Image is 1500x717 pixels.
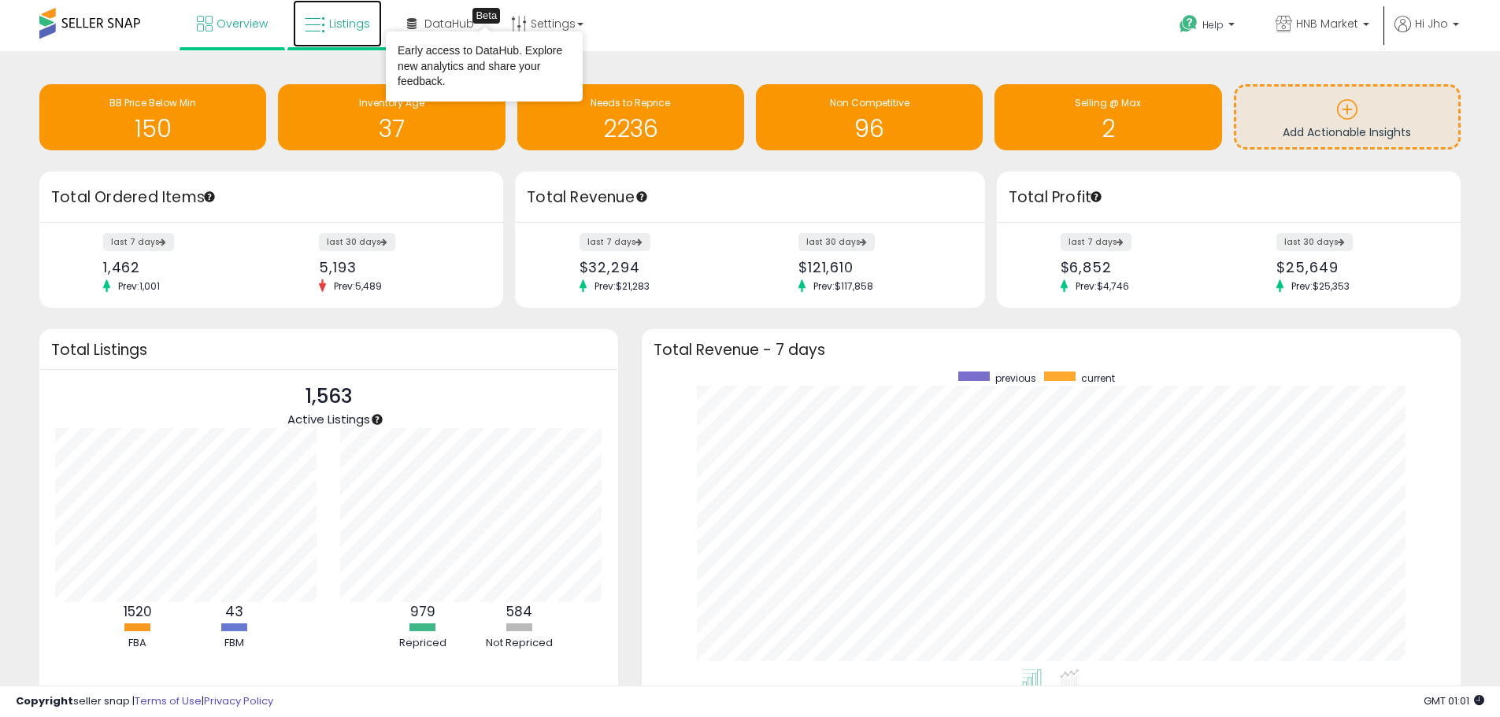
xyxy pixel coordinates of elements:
a: Add Actionable Insights [1236,87,1458,147]
span: 2025-10-6 01:01 GMT [1424,693,1484,708]
label: last 7 days [103,233,174,251]
b: 1520 [124,602,152,621]
span: Listings [329,16,370,31]
div: Tooltip anchor [635,190,649,204]
span: Needs to Reprice [591,96,670,109]
a: Hi Jho [1394,16,1459,51]
span: Prev: $21,283 [587,279,657,293]
div: seller snap | | [16,694,273,709]
b: 584 [506,602,532,621]
span: Active Listings [287,411,370,427]
span: BB Price Below Min [109,96,196,109]
span: Prev: 5,489 [326,279,390,293]
div: $25,649 [1276,259,1433,275]
div: Tooltip anchor [202,190,217,204]
b: 43 [225,602,243,621]
b: 979 [410,602,435,621]
div: FBM [187,636,282,651]
a: Privacy Policy [204,693,273,708]
strong: Copyright [16,693,73,708]
div: Tooltip anchor [1089,190,1103,204]
h3: Total Listings [51,344,606,356]
div: $6,852 [1061,259,1217,275]
a: Help [1167,2,1250,51]
h1: 37 [286,116,497,142]
div: Tooltip anchor [472,8,500,24]
span: previous [995,371,1036,385]
i: Get Help [1179,14,1198,34]
div: $121,610 [798,259,957,275]
span: Prev: $25,353 [1283,279,1357,293]
div: 5,193 [319,259,476,275]
span: current [1081,371,1115,385]
a: Selling @ Max 2 [994,84,1221,150]
a: Inventory Age 37 [278,84,505,150]
div: Early access to DataHub. Explore new analytics and share your feedback. [398,43,571,90]
label: last 7 days [1061,233,1131,251]
a: BB Price Below Min 150 [39,84,266,150]
span: Overview [217,16,268,31]
div: Tooltip anchor [370,412,384,427]
span: Selling @ Max [1075,96,1141,109]
div: 1,462 [103,259,260,275]
span: Hi Jho [1415,16,1448,31]
label: last 7 days [580,233,650,251]
div: FBA [91,636,185,651]
label: last 30 days [1276,233,1353,251]
div: $32,294 [580,259,739,275]
h3: Total Profit [1009,187,1449,209]
a: Terms of Use [135,693,202,708]
h1: 150 [47,116,258,142]
h3: Total Revenue - 7 days [654,344,1449,356]
p: 1,563 [287,382,370,412]
span: Help [1202,18,1224,31]
a: Non Competitive 96 [756,84,983,150]
span: Prev: $117,858 [806,279,881,293]
span: Prev: 1,001 [110,279,168,293]
div: Repriced [376,636,470,651]
div: Not Repriced [472,636,567,651]
h3: Total Revenue [527,187,973,209]
label: last 30 days [798,233,875,251]
span: Inventory Age [359,96,424,109]
label: last 30 days [319,233,395,251]
span: Non Competitive [830,96,909,109]
span: Prev: $4,746 [1068,279,1137,293]
h1: 2 [1002,116,1213,142]
span: Add Actionable Insights [1283,124,1411,140]
a: Needs to Reprice 2236 [517,84,744,150]
h1: 2236 [525,116,736,142]
span: DataHub [424,16,474,31]
h1: 96 [764,116,975,142]
h3: Total Ordered Items [51,187,491,209]
span: HNB Market [1296,16,1358,31]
